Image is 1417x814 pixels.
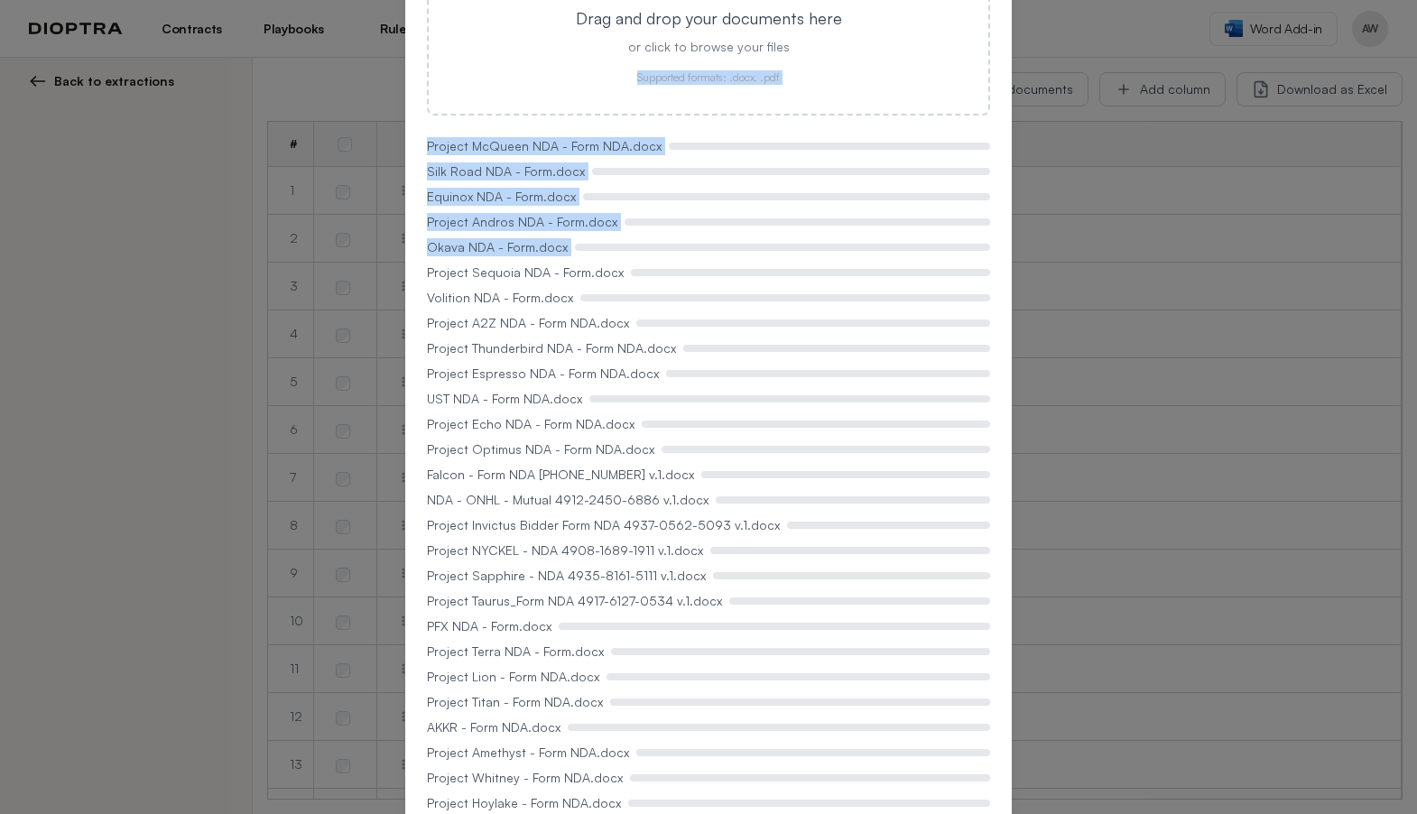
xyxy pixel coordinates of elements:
span: Project Whitney - Form NDA.docx [427,769,623,787]
span: Project Hoylake - Form NDA.docx [427,794,621,812]
span: PFX NDA - Form.docx [427,617,551,635]
span: Project Invictus Bidder Form NDA 4937-0562-5093 v.1.docx [427,516,780,534]
span: Project Lion - Form NDA.docx [427,668,599,686]
span: Volition NDA - Form.docx [427,289,573,307]
span: Silk Road NDA - Form.docx [427,162,585,180]
span: Project NYCKEL - NDA 4908-1689-1911 v.1.docx [427,541,703,560]
span: Project Amethyst - Form NDA.docx [427,744,629,762]
span: Project Optimus NDA - Form NDA.docx [427,440,654,458]
span: Project Terra NDA - Form.docx [427,643,604,661]
span: NDA - ONHL - Mutual 4912-2450-6886 v.1.docx [427,491,708,509]
span: Project Espresso NDA - Form NDA.docx [427,365,659,383]
span: Project A2Z NDA - Form NDA.docx [427,314,629,332]
span: Project Andros NDA - Form.docx [427,213,617,231]
span: Project Thunderbird NDA - Form NDA.docx [427,339,676,357]
span: Project McQueen NDA - Form NDA.docx [427,137,662,155]
span: Project Sapphire - NDA 4935-8161-5111 v.1.docx [427,567,706,585]
span: Project Taurus_Form NDA 4917-6127-0534 v.1.docx [427,592,722,610]
p: Supported formats: .docx, .pdf [458,70,959,85]
span: Falcon - Form NDA [PHONE_NUMBER] v.1.docx [427,466,694,484]
span: AKKR - Form NDA.docx [427,718,560,736]
span: UST NDA - Form NDA.docx [427,390,582,408]
span: Project Titan - Form NDA.docx [427,693,603,711]
span: Okava NDA - Form.docx [427,238,568,256]
span: Project Sequoia NDA - Form.docx [427,264,624,282]
span: Equinox NDA - Form.docx [427,188,576,206]
span: Project Echo NDA - Form NDA.docx [427,415,634,433]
